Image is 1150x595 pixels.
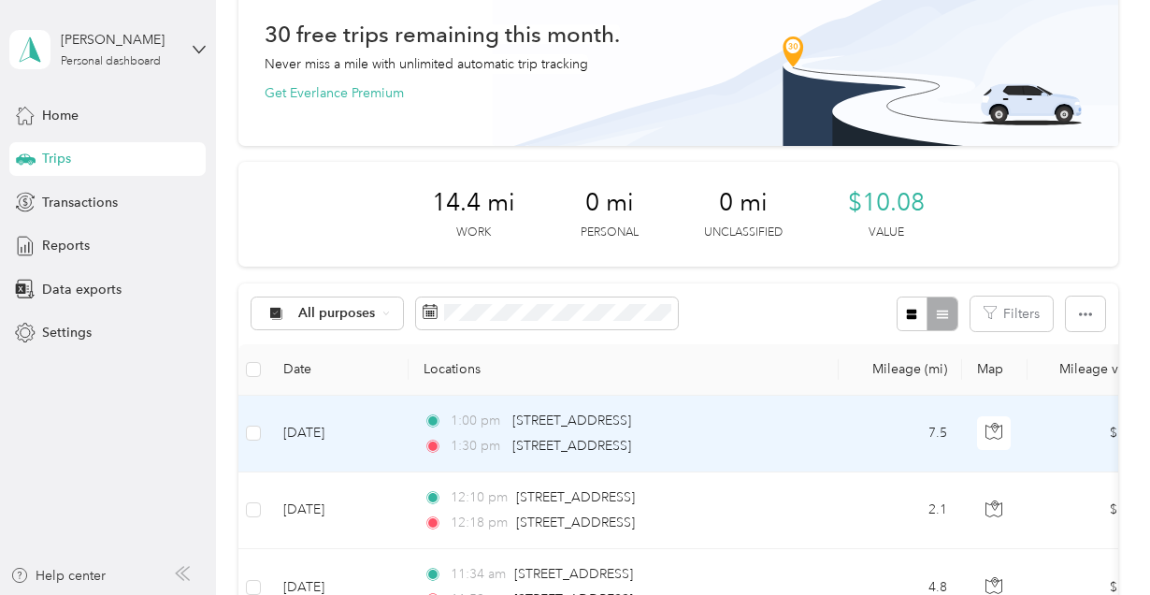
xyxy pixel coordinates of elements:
p: Never miss a mile with unlimited automatic trip tracking [265,54,588,74]
span: Trips [42,149,71,168]
span: [STREET_ADDRESS] [516,489,635,505]
p: Personal [581,225,639,241]
span: [STREET_ADDRESS] [512,413,631,428]
span: [STREET_ADDRESS] [514,566,633,582]
td: [DATE] [268,472,409,549]
th: Map [962,344,1028,396]
span: [STREET_ADDRESS] [512,438,631,454]
td: 7.5 [839,396,962,472]
span: Settings [42,323,92,342]
span: 14.4 mi [432,188,515,218]
span: 1:00 pm [451,411,504,431]
span: $10.08 [848,188,925,218]
div: Personal dashboard [61,56,161,67]
iframe: Everlance-gr Chat Button Frame [1045,490,1150,595]
th: Date [268,344,409,396]
span: Home [42,106,79,125]
th: Locations [409,344,839,396]
span: 12:18 pm [451,513,508,533]
span: 1:30 pm [451,436,504,457]
td: [DATE] [268,396,409,472]
h1: 30 free trips remaining this month. [265,24,620,44]
button: Get Everlance Premium [265,83,404,103]
span: 0 mi [585,188,634,218]
span: 12:10 pm [451,487,508,508]
span: 0 mi [719,188,768,218]
p: Value [869,225,904,241]
div: [PERSON_NAME] [61,30,178,50]
button: Help center [10,566,106,586]
th: Mileage (mi) [839,344,962,396]
span: [STREET_ADDRESS] [516,515,635,530]
span: Reports [42,236,90,255]
p: Unclassified [704,225,783,241]
p: Work [456,225,491,241]
td: 2.1 [839,472,962,549]
span: Transactions [42,193,118,212]
span: All purposes [298,307,376,320]
span: 11:34 am [451,564,506,585]
button: Filters [970,297,1053,331]
span: Data exports [42,280,122,299]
